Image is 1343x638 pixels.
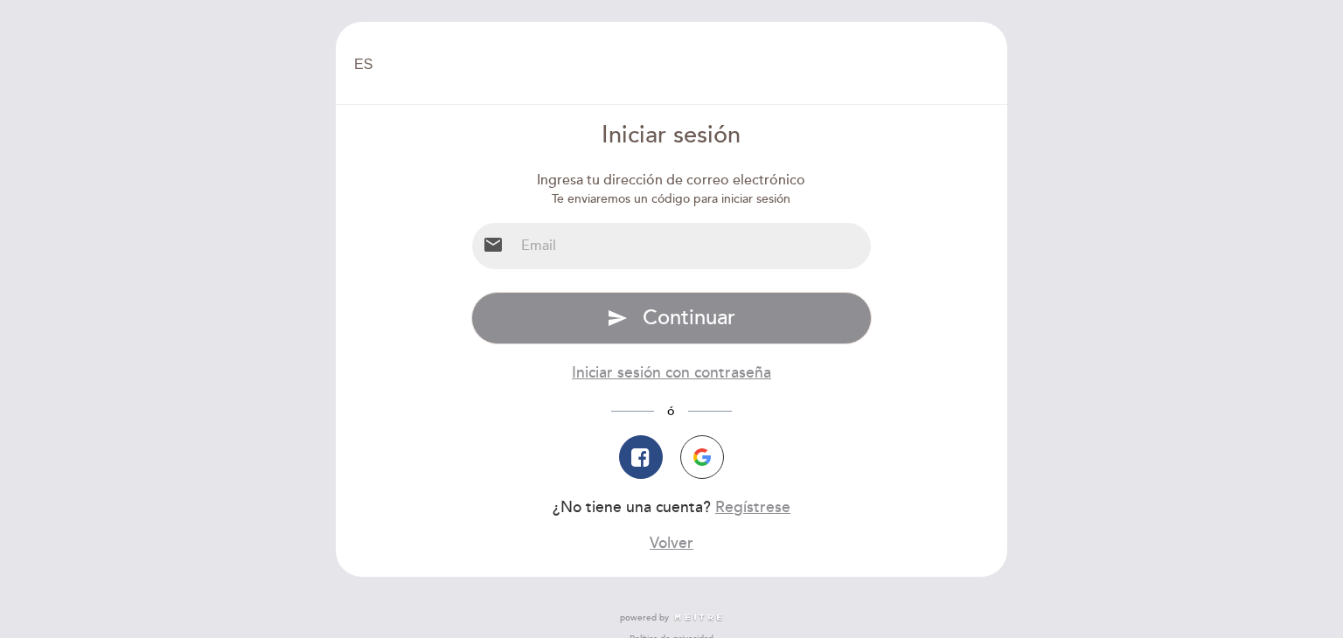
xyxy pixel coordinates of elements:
[650,532,693,554] button: Volver
[471,170,873,191] div: Ingresa tu dirección de correo electrónico
[654,404,688,419] span: ó
[607,308,628,329] i: send
[715,496,790,518] button: Regístrese
[572,362,771,384] button: Iniciar sesión con contraseña
[673,614,723,622] img: MEITRE
[643,305,735,330] span: Continuar
[553,498,711,517] span: ¿No tiene una cuenta?
[693,448,711,466] img: icon-google.png
[620,612,669,624] span: powered by
[620,612,723,624] a: powered by
[471,119,873,153] div: Iniciar sesión
[471,191,873,208] div: Te enviaremos un código para iniciar sesión
[483,234,504,255] i: email
[471,292,873,344] button: send Continuar
[514,223,872,269] input: Email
